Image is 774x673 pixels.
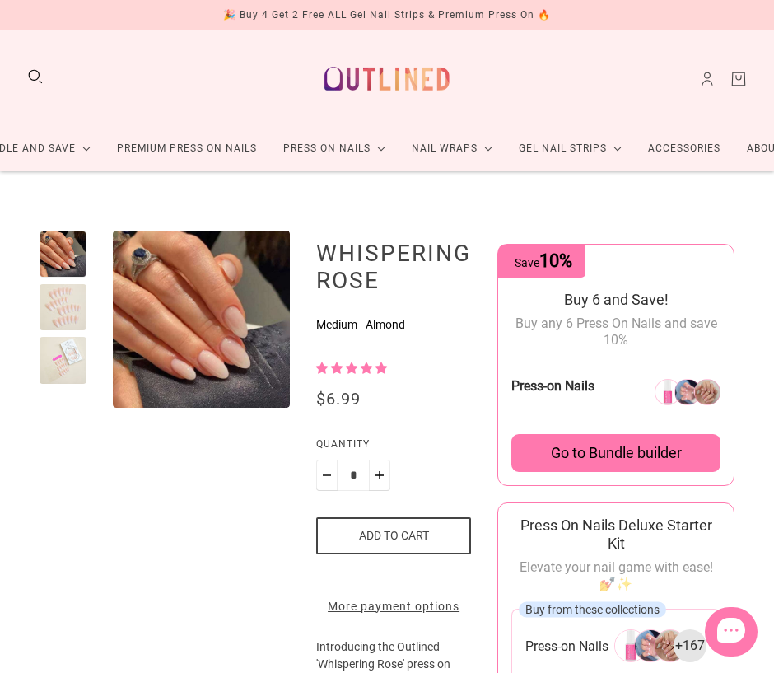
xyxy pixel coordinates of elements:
[551,444,682,462] span: Go to Bundle builder
[316,436,471,460] label: Quantity
[369,460,390,491] button: Plus
[525,603,660,616] span: Buy from these collections
[730,70,748,88] a: Cart
[515,315,717,348] span: Buy any 6 Press On Nails and save 10%
[113,231,290,408] img: Whispering Rose
[316,239,471,294] h1: Whispering Rose
[511,378,594,394] span: Press-on Nails
[113,231,290,408] modal-trigger: Enlarge product image
[675,637,705,655] span: + 167
[270,127,399,171] a: Press On Nails
[634,629,667,662] img: 266304946256-1
[399,127,506,171] a: Nail Wraps
[316,598,471,615] a: More payment options
[564,291,669,308] span: Buy 6 and Save!
[104,127,270,171] a: Premium Press On Nails
[698,70,716,88] a: Account
[520,559,713,591] span: Elevate your nail game with ease! 💅✨
[654,629,687,662] img: 266304946256-2
[315,44,459,114] a: Outlined
[316,389,361,409] span: $6.99
[26,68,44,86] button: Search
[506,127,635,171] a: Gel Nail Strips
[316,316,471,334] p: Medium - Almond
[614,629,647,662] img: 266304946256-0
[520,516,712,552] span: Press On Nails Deluxe Starter Kit
[515,256,572,269] span: Save
[316,460,338,491] button: Minus
[316,362,387,375] span: 5.00 stars
[635,127,734,171] a: Accessories
[223,7,551,24] div: 🎉 Buy 4 Get 2 Free ALL Gel Nail Strips & Premium Press On 🔥
[316,517,471,554] button: Add to cart
[539,250,572,271] span: 10%
[525,638,608,655] span: Press-on Nails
